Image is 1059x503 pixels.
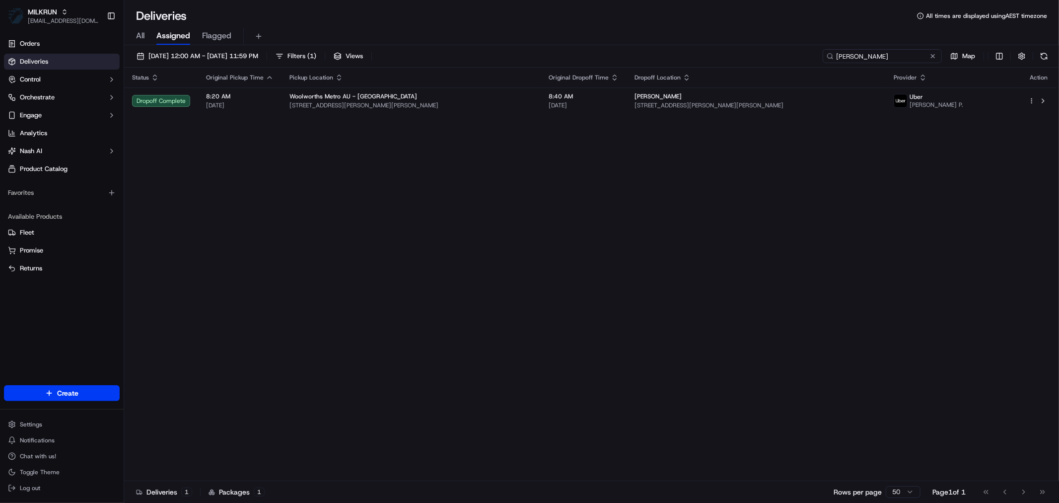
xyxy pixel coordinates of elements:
[4,433,120,447] button: Notifications
[549,74,609,82] span: Original Dropoff Time
[910,101,963,109] span: [PERSON_NAME] P.
[156,30,190,42] span: Assigned
[289,74,333,82] span: Pickup Location
[4,161,120,177] a: Product Catalog
[329,49,367,63] button: Views
[8,246,116,255] a: Promise
[894,74,917,82] span: Provider
[20,228,34,237] span: Fleet
[28,7,57,17] button: MILKRUN
[57,388,78,398] span: Create
[20,39,40,48] span: Orders
[289,101,533,109] span: [STREET_ADDRESS][PERSON_NAME][PERSON_NAME]
[4,54,120,70] a: Deliveries
[4,385,120,401] button: Create
[254,488,265,497] div: 1
[136,487,192,497] div: Deliveries
[1037,49,1051,63] button: Refresh
[4,125,120,141] a: Analytics
[20,111,42,120] span: Engage
[20,129,47,138] span: Analytics
[148,52,258,61] span: [DATE] 12:00 AM - [DATE] 11:59 PM
[4,72,120,87] button: Control
[4,481,120,495] button: Log out
[132,74,149,82] span: Status
[20,420,42,428] span: Settings
[823,49,942,63] input: Type to search
[635,92,682,100] span: [PERSON_NAME]
[202,30,231,42] span: Flagged
[20,468,60,476] span: Toggle Theme
[4,243,120,258] button: Promise
[4,107,120,123] button: Engage
[962,52,975,61] span: Map
[4,4,103,28] button: MILKRUNMILKRUN[EMAIL_ADDRESS][DOMAIN_NAME]
[307,52,316,61] span: ( 1 )
[894,94,907,107] img: uber-new-logo.jpeg
[346,52,363,61] span: Views
[4,465,120,479] button: Toggle Theme
[549,101,619,109] span: [DATE]
[20,75,41,84] span: Control
[209,487,265,497] div: Packages
[20,165,68,173] span: Product Catalog
[926,12,1047,20] span: All times are displayed using AEST timezone
[20,452,56,460] span: Chat with us!
[20,246,43,255] span: Promise
[8,8,24,24] img: MILKRUN
[20,264,42,273] span: Returns
[4,260,120,276] button: Returns
[287,52,316,61] span: Filters
[4,418,120,431] button: Settings
[271,49,321,63] button: Filters(1)
[20,436,55,444] span: Notifications
[635,101,878,109] span: [STREET_ADDRESS][PERSON_NAME][PERSON_NAME]
[4,225,120,241] button: Fleet
[136,30,144,42] span: All
[4,185,120,201] div: Favorites
[20,484,40,492] span: Log out
[910,93,923,101] span: Uber
[4,36,120,52] a: Orders
[28,17,99,25] button: [EMAIL_ADDRESS][DOMAIN_NAME]
[946,49,980,63] button: Map
[206,92,274,100] span: 8:20 AM
[8,264,116,273] a: Returns
[4,89,120,105] button: Orchestrate
[289,92,417,100] span: Woolworths Metro AU - [GEOGRAPHIC_DATA]
[181,488,192,497] div: 1
[206,74,264,82] span: Original Pickup Time
[932,487,966,497] div: Page 1 of 1
[20,147,42,156] span: Nash AI
[549,92,619,100] span: 8:40 AM
[4,449,120,463] button: Chat with us!
[206,101,274,109] span: [DATE]
[8,228,116,237] a: Fleet
[635,74,681,82] span: Dropoff Location
[20,57,48,66] span: Deliveries
[132,49,263,63] button: [DATE] 12:00 AM - [DATE] 11:59 PM
[20,93,55,102] span: Orchestrate
[834,487,882,497] p: Rows per page
[136,8,187,24] h1: Deliveries
[1028,74,1049,82] div: Action
[4,143,120,159] button: Nash AI
[4,209,120,225] div: Available Products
